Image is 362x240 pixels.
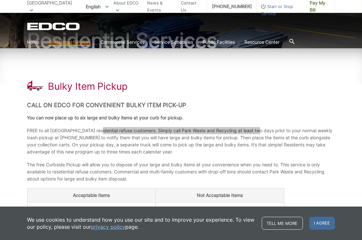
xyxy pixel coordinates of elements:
[27,23,81,30] a: EDCD logo. Return to the homepage.
[27,216,255,230] p: We use cookies to understand how you use our site and to improve your experience. To view our pol...
[81,1,113,12] span: English
[165,206,281,213] li: Tires
[27,127,335,155] p: FREE to all [GEOGRAPHIC_DATA] residential refuse customers. Simply call Park Waste and Recycling ...
[49,39,91,46] a: Residential Services
[155,39,193,46] a: Service Schedules
[245,39,280,46] a: Resource Center
[309,217,335,230] span: I agree
[27,102,335,109] h2: Call on EDCO for Convenient Bulky Item Pick-up
[27,115,184,120] strong: You can now place up to six large and bulky items at your curb for pickup.
[27,161,335,182] p: The free Curbside Pickup will allow you to dispose of your large and bulky items at your convenie...
[27,39,40,46] a: Home
[91,223,126,230] a: privacy policy
[73,192,110,198] strong: Acceptable Items
[262,217,303,230] a: Tell me more
[203,39,235,46] a: Public Facilities
[37,206,153,213] li: Furniture
[48,80,128,92] h1: Bulky Item Pickup
[101,39,145,46] a: Commercial Services
[197,192,243,198] strong: Not Acceptable Items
